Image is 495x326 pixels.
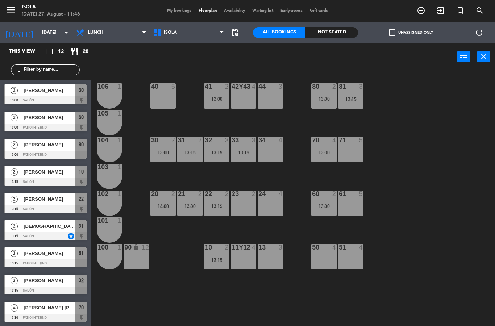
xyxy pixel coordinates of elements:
[5,4,16,18] button: menu
[79,113,84,122] span: 60
[45,47,54,56] i: crop_square
[11,196,18,203] span: 2
[311,96,337,101] div: 13:00
[252,191,256,197] div: 2
[258,83,259,90] div: 44
[118,244,122,251] div: 1
[252,83,256,90] div: 4
[150,204,176,209] div: 14:00
[311,204,337,209] div: 13:00
[97,191,98,197] div: 102
[22,11,80,18] div: [DATE] 27. August - 11:46
[198,191,203,197] div: 2
[58,47,64,56] span: 12
[359,137,363,143] div: 5
[142,244,149,251] div: 12
[450,4,470,17] span: Special reservation
[359,191,363,197] div: 5
[252,244,256,251] div: 4
[124,244,125,251] div: 90
[24,222,75,230] span: [DEMOGRAPHIC_DATA][PERSON_NAME]
[258,137,259,143] div: 34
[97,83,98,90] div: 106
[475,28,483,37] i: power_settings_new
[24,141,75,149] span: [PERSON_NAME]
[62,28,71,37] i: arrow_drop_down
[118,164,122,170] div: 1
[204,96,229,101] div: 12:00
[456,6,465,15] i: turned_in_not
[97,137,98,143] div: 104
[79,167,84,176] span: 10
[24,250,75,257] span: [PERSON_NAME]
[306,9,332,13] span: Gift cards
[79,303,84,312] span: 70
[24,195,75,203] span: [PERSON_NAME]
[5,4,16,15] i: menu
[24,114,75,121] span: [PERSON_NAME]
[470,4,490,17] span: SEARCH
[118,83,122,90] div: 1
[305,27,358,38] div: Not seated
[23,66,79,74] input: Filter by name...
[279,191,283,197] div: 4
[11,141,18,149] span: 2
[338,96,363,101] div: 13:15
[133,244,139,250] i: lock
[11,168,18,176] span: 2
[4,47,52,56] div: This view
[24,168,75,176] span: [PERSON_NAME]
[118,110,122,117] div: 1
[311,150,337,155] div: 13:30
[177,150,203,155] div: 13:15
[332,137,337,143] div: 4
[411,4,431,17] span: BOOK TABLE
[79,195,84,203] span: 22
[457,51,470,62] button: power_input
[97,217,98,224] div: 101
[477,51,490,62] button: close
[97,110,98,117] div: 105
[389,29,395,36] span: check_box_outline_blank
[150,150,176,155] div: 13:00
[11,250,18,257] span: 3
[97,244,98,251] div: 100
[220,9,249,13] span: Availability
[230,28,239,37] span: pending_actions
[225,137,229,143] div: 3
[11,87,18,94] span: 2
[475,6,484,15] i: search
[79,249,84,258] span: 81
[332,83,337,90] div: 2
[431,4,450,17] span: WALK IN
[11,277,18,284] span: 3
[225,191,229,197] div: 2
[22,4,80,11] div: Isola
[24,277,75,284] span: [PERSON_NAME]
[171,83,176,90] div: 5
[225,83,229,90] div: 2
[198,137,203,143] div: 2
[24,304,75,312] span: [PERSON_NAME] [PERSON_NAME]
[279,244,283,251] div: 3
[253,27,305,38] div: All Bookings
[252,137,256,143] div: 3
[277,9,306,13] span: Early-access
[118,137,122,143] div: 1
